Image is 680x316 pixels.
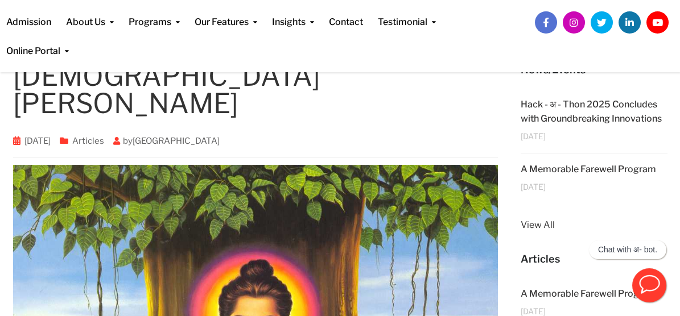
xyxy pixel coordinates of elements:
[109,136,224,146] span: by
[521,288,656,299] a: A Memorable Farewell Program
[133,136,220,146] a: [GEOGRAPHIC_DATA]
[598,245,657,255] p: Chat with अ- bot.
[521,99,662,124] a: Hack - अ - Thon 2025 Concludes with Groundbreaking Innovations
[521,252,667,267] h5: Articles
[6,29,69,58] a: Online Portal
[521,218,667,232] a: View All
[521,182,546,191] span: [DATE]
[521,164,656,174] a: A Memorable Farewell Program
[24,136,51,146] a: [DATE]
[72,136,104,146] a: Articles
[521,132,546,140] span: [DATE]
[521,307,546,315] span: [DATE]
[13,63,498,117] h1: [DEMOGRAPHIC_DATA][PERSON_NAME]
